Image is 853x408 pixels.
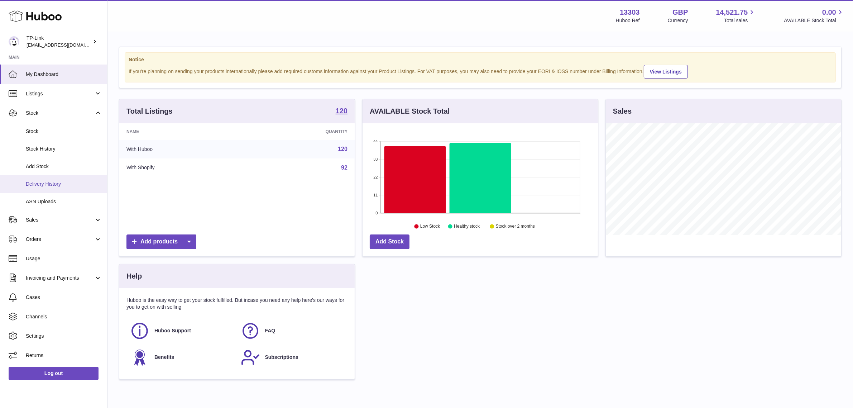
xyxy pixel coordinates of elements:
span: ASN Uploads [26,198,102,205]
th: Name [119,123,246,140]
span: Total sales [724,17,756,24]
text: 11 [373,193,378,197]
span: [EMAIL_ADDRESS][DOMAIN_NAME] [27,42,105,48]
a: 120 [336,107,348,116]
a: 0.00 AVAILABLE Stock Total [784,8,844,24]
strong: 13303 [620,8,640,17]
span: Listings [26,90,94,97]
text: Low Stock [420,224,440,229]
span: Settings [26,333,102,340]
div: If you're planning on sending your products internationally please add required customs informati... [129,64,832,79]
a: View Listings [644,65,688,79]
a: Log out [9,367,99,380]
div: Huboo Ref [616,17,640,24]
span: Stock [26,128,102,135]
span: Cases [26,294,102,301]
a: 14,521.75 Total sales [716,8,756,24]
span: Delivery History [26,181,102,188]
text: Healthy stock [454,224,480,229]
th: Quantity [246,123,355,140]
text: 22 [373,175,378,179]
h3: Sales [613,106,632,116]
span: 0.00 [822,8,836,17]
a: 92 [341,165,348,171]
h3: Help [126,271,142,281]
td: With Huboo [119,140,246,158]
text: Stock over 2 months [496,224,535,229]
div: TP-Link [27,35,91,48]
span: Invoicing and Payments [26,275,94,281]
text: 0 [375,211,378,215]
span: Stock [26,110,94,117]
strong: Notice [129,56,832,63]
a: Huboo Support [130,321,234,341]
span: Channels [26,313,102,320]
span: 14,521.75 [716,8,748,17]
div: Currency [668,17,688,24]
span: Stock History [26,146,102,152]
p: Huboo is the easy way to get your stock fulfilled. But incase you need any help here's our ways f... [126,297,348,310]
img: internalAdmin-13303@internal.huboo.com [9,36,19,47]
span: Usage [26,255,102,262]
text: 44 [373,139,378,143]
span: Sales [26,217,94,223]
a: FAQ [241,321,344,341]
span: My Dashboard [26,71,102,78]
span: FAQ [265,327,275,334]
span: AVAILABLE Stock Total [784,17,844,24]
a: 120 [338,146,348,152]
a: Add products [126,234,196,249]
td: With Shopify [119,158,246,177]
span: Subscriptions [265,354,298,361]
span: Orders [26,236,94,243]
span: Benefits [154,354,174,361]
span: Add Stock [26,163,102,170]
h3: AVAILABLE Stock Total [370,106,450,116]
span: Huboo Support [154,327,191,334]
strong: GBP [672,8,688,17]
a: Benefits [130,348,234,367]
a: Add Stock [370,234,409,249]
strong: 120 [336,107,348,114]
a: Subscriptions [241,348,344,367]
h3: Total Listings [126,106,173,116]
text: 33 [373,157,378,161]
span: Returns [26,352,102,359]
